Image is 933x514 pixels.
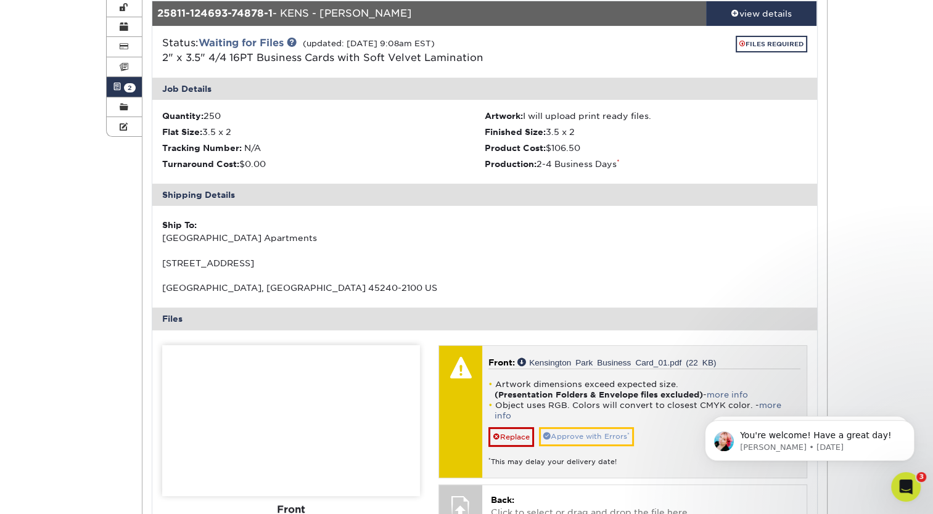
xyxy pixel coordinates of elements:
strong: Product Cost: [485,143,546,153]
div: Shipping Details [152,184,817,206]
a: Kensington Park Business Card_01.pdf (22 KB) [517,357,716,366]
li: 3.5 x 2 [162,126,485,138]
strong: (Presentation Folders & Envelope files excluded) [495,390,703,399]
a: more info [495,401,781,420]
strong: Quantity: [162,111,203,121]
li: $0.00 [162,158,485,170]
strong: Artwork: [485,111,523,121]
strong: Flat Size: [162,127,202,137]
div: This may delay your delivery date! [488,447,800,467]
li: 250 [162,110,485,122]
li: I will upload print ready files. [485,110,807,122]
span: N/A [244,143,261,153]
div: Files [152,308,817,330]
a: Replace [488,427,534,447]
li: 2-4 Business Days [485,158,807,170]
span: Back: [491,495,514,505]
strong: 25811-124693-74878-1 [157,7,273,19]
strong: Turnaround Cost: [162,159,239,169]
span: 3 [916,472,926,482]
small: (updated: [DATE] 9:08am EST) [303,39,435,48]
iframe: Intercom live chat [891,472,921,502]
li: $106.50 [485,142,807,154]
span: 2 [124,83,136,92]
a: more info [707,390,748,399]
a: FILES REQUIRED [736,36,807,52]
a: view details [706,1,817,26]
a: 2 [107,77,142,97]
strong: Ship To: [162,220,197,230]
div: view details [706,7,817,20]
iframe: Google Customer Reviews [3,476,105,510]
div: Job Details [152,78,817,100]
div: [GEOGRAPHIC_DATA] Apartments [STREET_ADDRESS] [GEOGRAPHIC_DATA], [GEOGRAPHIC_DATA] 45240-2100 US [162,219,485,294]
strong: Tracking Number: [162,143,242,153]
iframe: Intercom notifications message [686,394,933,481]
strong: Finished Size: [485,127,546,137]
div: Status: [153,36,595,65]
li: Artwork dimensions exceed expected size. - [488,379,800,400]
span: Front: [488,357,515,367]
a: Approve with Errors* [539,427,634,446]
a: Waiting for Files [199,37,284,49]
li: Object uses RGB. Colors will convert to closest CMYK color. - [488,400,800,421]
span: 2" x 3.5" 4/4 16PT Business Cards with Soft Velvet Lamination [162,52,483,63]
strong: Production: [485,159,536,169]
div: - KENS - [PERSON_NAME] [152,1,706,26]
li: 3.5 x 2 [485,126,807,138]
